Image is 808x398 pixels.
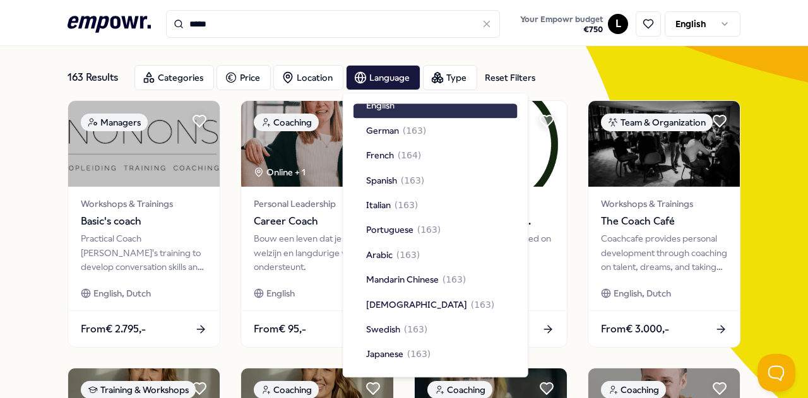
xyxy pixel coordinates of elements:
[423,65,477,90] button: Type
[241,100,394,348] a: package imageCoachingOnline + 1Personal LeadershipCareer CoachBouw een leven dat je succes, welzi...
[395,198,419,212] span: ( 163 )
[81,197,208,211] span: Workshops & Trainings
[614,286,671,300] span: English, Dutch
[601,114,713,131] div: Team & Organization
[588,100,741,348] a: package imageTeam & OrganizationWorkshops & TrainingsThe Coach CaféCoachcafe provides personal de...
[366,223,413,237] span: Portuguese
[757,354,795,392] iframe: Help Scout Beacon - Open
[398,149,422,163] span: ( 164 )
[471,298,495,312] span: ( 163 )
[81,114,148,131] div: Managers
[366,149,394,163] span: French
[366,298,467,312] span: [DEMOGRAPHIC_DATA]
[601,321,669,337] span: From € 3.000,-
[366,99,395,113] span: English
[346,65,420,90] button: Language
[601,231,728,274] div: Coachcafe provides personal development through coaching on talent, dreams, and taking the next s...
[417,223,441,237] span: ( 163 )
[134,65,214,90] button: Categories
[273,65,343,90] button: Location
[254,114,319,131] div: Coaching
[241,101,393,187] img: package image
[401,173,425,187] span: ( 163 )
[254,231,381,274] div: Bouw een leven dat je succes, welzijn en langdurige vreugde ondersteunt.
[266,286,295,300] span: English
[601,197,728,211] span: Workshops & Trainings
[520,15,603,25] span: Your Empowr budget
[68,65,124,90] div: 163 Results
[254,197,381,211] span: Personal Leadership
[217,65,271,90] button: Price
[608,14,628,34] button: L
[403,124,427,138] span: ( 163 )
[254,321,306,337] span: From € 95,-
[588,101,740,187] img: package image
[81,321,146,337] span: From € 2.795,-
[166,10,501,38] input: Search for products, categories or subcategories
[68,100,221,348] a: package imageManagersWorkshops & TrainingsBasic's coachPractical Coach [PERSON_NAME]'s training t...
[366,124,399,138] span: German
[515,11,608,37] a: Your Empowr budget€750
[520,25,603,35] span: € 750
[407,348,431,361] span: ( 163 )
[254,165,306,179] div: Online + 1
[366,348,403,361] span: Japanese
[366,248,393,262] span: Arabic
[601,213,728,230] span: The Coach Café
[81,213,208,230] span: Basic's coach
[353,103,518,366] div: Suggestions
[366,322,400,336] span: Swedish
[81,231,208,274] div: Practical Coach [PERSON_NAME]'s training to develop conversation skills and help others achieve t...
[485,71,535,85] div: Reset Filters
[404,322,428,336] span: ( 163 )
[254,213,381,230] span: Career Coach
[518,12,605,37] button: Your Empowr budget€750
[366,173,397,187] span: Spanish
[93,286,151,300] span: English, Dutch
[366,198,391,212] span: Italian
[366,272,439,286] span: Mandarin Chinese
[68,101,220,187] img: package image
[396,248,420,262] span: ( 163 )
[443,272,466,286] span: ( 163 )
